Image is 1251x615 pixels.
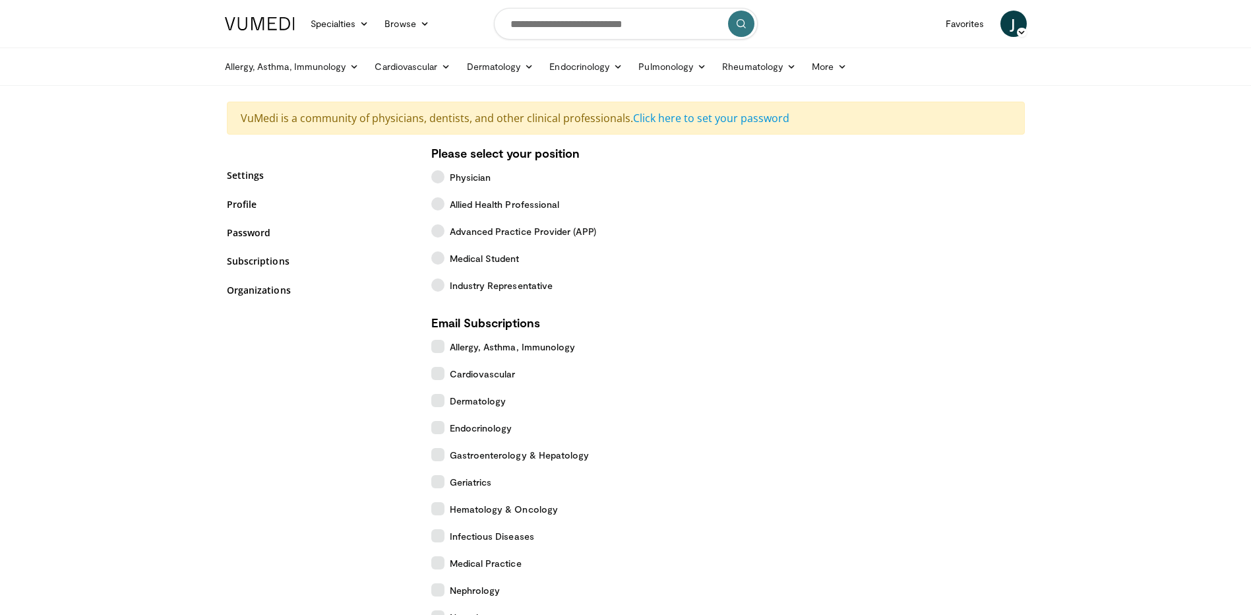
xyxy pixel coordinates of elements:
span: Advanced Practice Provider (APP) [450,224,596,238]
div: VuMedi is a community of physicians, dentists, and other clinical professionals. [227,102,1025,135]
a: Endocrinology [541,53,630,80]
a: J [1000,11,1027,37]
span: Medical Practice [450,556,522,570]
span: Allied Health Professional [450,197,560,211]
a: Allergy, Asthma, Immunology [217,53,367,80]
span: Medical Student [450,251,520,265]
input: Search topics, interventions [494,8,758,40]
span: Allergy, Asthma, Immunology [450,340,576,354]
span: Endocrinology [450,421,512,435]
span: Cardiovascular [450,367,516,381]
a: Settings [227,168,412,182]
span: Physician [450,170,491,184]
img: VuMedi Logo [225,17,295,30]
span: Industry Representative [450,278,553,292]
a: Specialties [303,11,377,37]
span: Hematology & Oncology [450,502,558,516]
a: Rheumatology [714,53,804,80]
a: Organizations [227,283,412,297]
a: Click here to set your password [633,111,789,125]
a: Password [227,226,412,240]
a: Browse [377,11,437,37]
span: Dermatology [450,394,506,408]
strong: Email Subscriptions [431,315,540,330]
a: Profile [227,197,412,211]
span: Nephrology [450,583,501,597]
strong: Please select your position [431,146,580,160]
a: More [804,53,855,80]
a: Dermatology [459,53,542,80]
span: Geriatrics [450,475,492,489]
a: Favorites [938,11,992,37]
a: Pulmonology [630,53,714,80]
a: Cardiovascular [367,53,458,80]
span: Gastroenterology & Hepatology [450,448,590,462]
a: Subscriptions [227,254,412,268]
span: Infectious Diseases [450,529,534,543]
